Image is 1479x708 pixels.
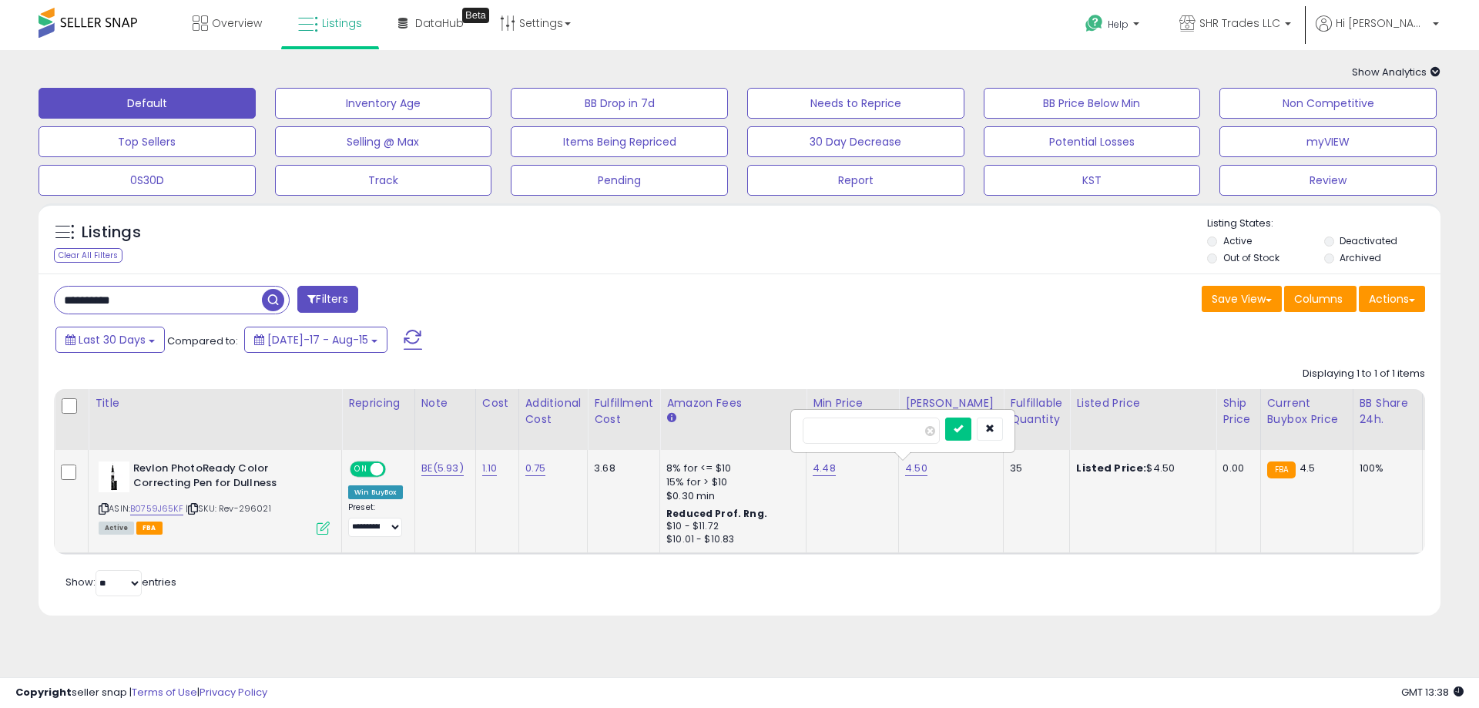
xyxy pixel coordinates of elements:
button: Track [275,165,492,196]
span: Overview [212,15,262,31]
div: Amazon Fees [666,395,800,411]
i: Get Help [1085,14,1104,33]
span: DataHub [415,15,464,31]
div: Preset: [348,502,403,537]
div: Ship Price [1222,395,1253,428]
a: 1.10 [482,461,498,476]
label: Active [1223,234,1252,247]
b: Revlon PhotoReady Color Correcting Pen for Dullness [133,461,320,494]
div: Min Price [813,395,892,411]
button: Report [747,165,964,196]
div: $4.50 [1076,461,1204,475]
button: [DATE]-17 - Aug-15 [244,327,387,353]
span: SHR Trades LLC [1199,15,1280,31]
div: 35 [1010,461,1058,475]
small: Amazon Fees. [666,411,676,425]
a: Terms of Use [132,685,197,700]
a: BE(5.93) [421,461,464,476]
div: $0.30 min [666,489,794,503]
span: ON [351,463,371,476]
a: 4.50 [905,461,927,476]
button: Pending [511,165,728,196]
span: OFF [384,463,408,476]
label: Out of Stock [1223,251,1279,264]
button: myVIEW [1219,126,1437,157]
button: Selling @ Max [275,126,492,157]
a: 4.48 [813,461,836,476]
b: Listed Price: [1076,461,1146,475]
div: Fulfillable Quantity [1010,395,1063,428]
div: [PERSON_NAME] [905,395,997,411]
button: Top Sellers [39,126,256,157]
div: Cost [482,395,512,411]
span: Compared to: [167,334,238,348]
button: Inventory Age [275,88,492,119]
h5: Listings [82,222,141,243]
div: Repricing [348,395,408,411]
a: 0.75 [525,461,546,476]
div: 0.00 [1222,461,1248,475]
div: 15% for > $10 [666,475,794,489]
a: Help [1073,2,1155,50]
button: Non Competitive [1219,88,1437,119]
button: Filters [297,286,357,313]
span: | SKU: Rev-296021 [186,502,271,515]
div: 8% for <= $10 [666,461,794,475]
div: Additional Cost [525,395,582,428]
span: FBA [136,522,163,535]
span: Hi [PERSON_NAME] [1336,15,1428,31]
button: BB Drop in 7d [511,88,728,119]
span: Help [1108,18,1129,31]
button: Default [39,88,256,119]
button: 0S30D [39,165,256,196]
div: Fulfillment Cost [594,395,653,428]
div: Note [421,395,469,411]
div: Displaying 1 to 1 of 1 items [1303,367,1425,381]
span: All listings currently available for purchase on Amazon [99,522,134,535]
button: Actions [1359,286,1425,312]
button: Items Being Repriced [511,126,728,157]
img: 31kWkVV4VFL._SL40_.jpg [99,461,129,492]
span: Listings [322,15,362,31]
a: Hi [PERSON_NAME] [1316,15,1439,50]
button: Columns [1284,286,1357,312]
p: Listing States: [1207,216,1440,231]
span: Last 30 Days [79,332,146,347]
span: Show: entries [65,575,176,589]
button: 30 Day Decrease [747,126,964,157]
span: Columns [1294,291,1343,307]
a: B0759J65KF [130,502,183,515]
span: [DATE]-17 - Aug-15 [267,332,368,347]
button: BB Price Below Min [984,88,1201,119]
div: Title [95,395,335,411]
div: $10.01 - $10.83 [666,533,794,546]
span: Show Analytics [1352,65,1440,79]
div: Listed Price [1076,395,1209,411]
a: Privacy Policy [200,685,267,700]
span: 4.5 [1300,461,1315,475]
button: Potential Losses [984,126,1201,157]
small: FBA [1267,461,1296,478]
div: BB Share 24h. [1360,395,1416,428]
span: 2025-09-15 13:38 GMT [1401,685,1464,700]
div: 100% [1360,461,1410,475]
div: Clear All Filters [54,248,122,263]
button: Last 30 Days [55,327,165,353]
div: Tooltip anchor [462,8,489,23]
button: Needs to Reprice [747,88,964,119]
div: seller snap | | [15,686,267,700]
label: Deactivated [1340,234,1397,247]
div: $10 - $11.72 [666,520,794,533]
strong: Copyright [15,685,72,700]
b: Reduced Prof. Rng. [666,507,767,520]
div: Win BuyBox [348,485,403,499]
div: ASIN: [99,461,330,533]
button: Save View [1202,286,1282,312]
div: 3.68 [594,461,648,475]
button: KST [984,165,1201,196]
button: Review [1219,165,1437,196]
div: Current Buybox Price [1267,395,1347,428]
label: Archived [1340,251,1381,264]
